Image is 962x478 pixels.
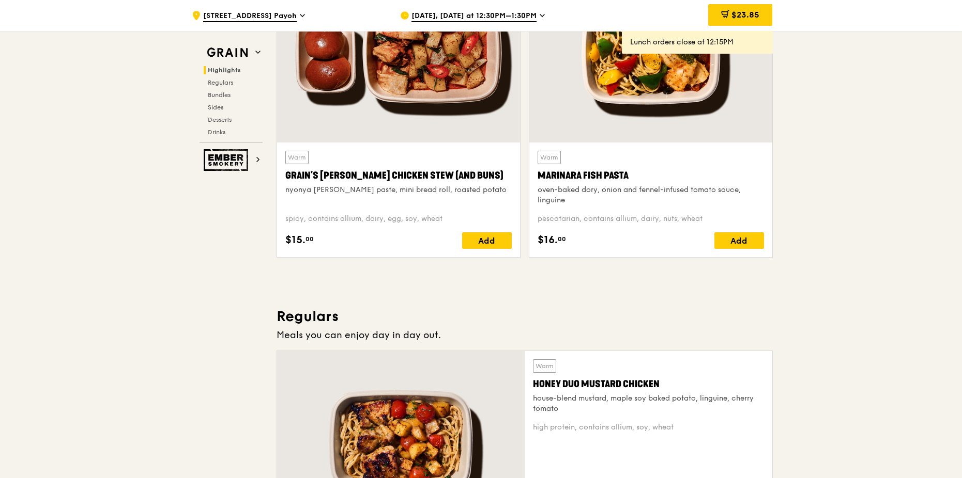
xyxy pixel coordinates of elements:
div: oven-baked dory, onion and fennel-infused tomato sauce, linguine [538,185,764,205]
span: 00 [306,235,314,243]
div: Add [714,232,764,249]
img: Grain web logo [204,43,251,62]
span: Sides [208,104,223,111]
div: high protein, contains allium, soy, wheat [533,422,764,433]
span: [DATE], [DATE] at 12:30PM–1:30PM [411,11,537,22]
span: Desserts [208,116,232,123]
div: pescatarian, contains allium, dairy, nuts, wheat [538,214,764,224]
div: spicy, contains allium, dairy, egg, soy, wheat [285,214,512,224]
h3: Regulars [277,307,773,326]
span: Bundles [208,91,231,99]
div: Lunch orders close at 12:15PM [630,37,765,47]
div: nyonya [PERSON_NAME] paste, mini bread roll, roasted potato [285,185,512,195]
span: $16. [538,232,558,248]
div: Meals you can enjoy day in day out. [277,328,773,342]
div: Honey Duo Mustard Chicken [533,377,764,391]
span: Highlights [208,67,241,74]
span: 00 [558,235,566,243]
img: Ember Smokery web logo [204,149,251,171]
div: Warm [538,151,561,164]
span: Drinks [208,129,225,136]
div: Warm [533,359,556,373]
span: $23.85 [731,10,759,20]
div: Warm [285,151,309,164]
div: house-blend mustard, maple soy baked potato, linguine, cherry tomato [533,393,764,414]
div: Add [462,232,512,249]
span: Regulars [208,79,233,86]
div: Grain's [PERSON_NAME] Chicken Stew (and buns) [285,168,512,183]
span: $15. [285,232,306,248]
span: [STREET_ADDRESS] Payoh [203,11,297,22]
div: Marinara Fish Pasta [538,168,764,183]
